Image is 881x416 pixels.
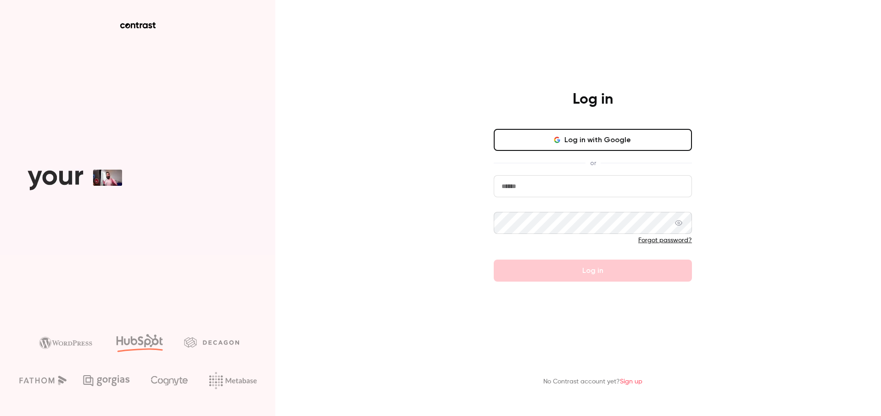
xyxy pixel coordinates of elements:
span: or [585,158,601,168]
a: Sign up [620,378,642,385]
button: Log in with Google [494,129,692,151]
a: Forgot password? [638,237,692,244]
img: decagon [184,337,239,347]
p: No Contrast account yet? [543,377,642,387]
h4: Log in [573,90,613,109]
